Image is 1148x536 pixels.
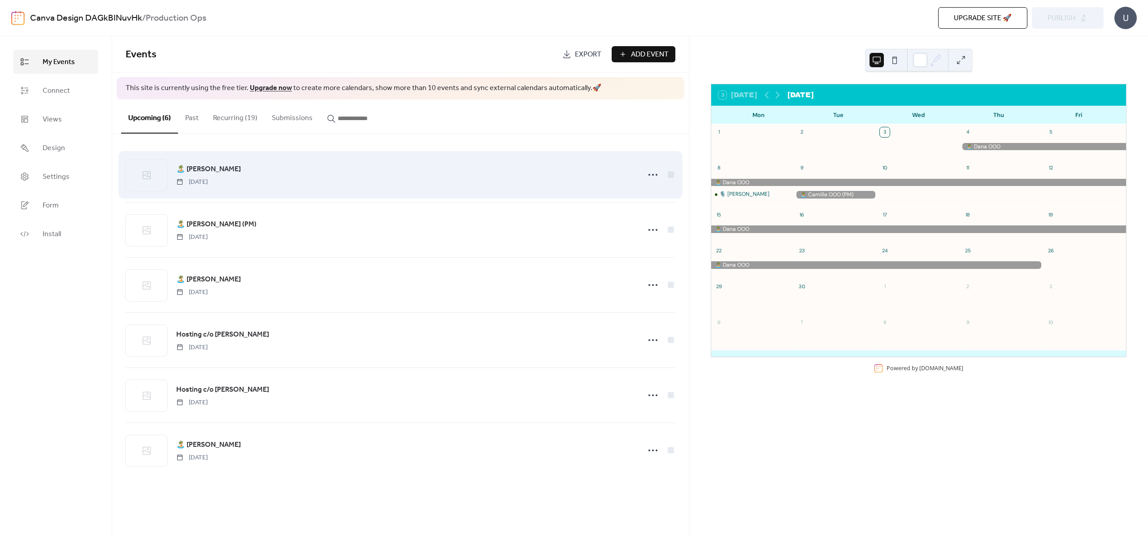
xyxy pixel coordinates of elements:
span: Form [43,200,59,211]
span: Export [575,49,601,60]
a: Views [13,107,98,131]
div: 19 [1046,210,1056,220]
button: Submissions [265,99,320,133]
div: 23 [797,246,807,255]
div: 4 [963,127,973,137]
span: [DATE] [176,177,208,187]
div: Wed [878,106,959,124]
div: 6 [714,317,724,327]
div: 10 [880,163,890,173]
div: 26 [1046,246,1056,255]
div: 3 [1046,281,1056,291]
span: Events [126,45,157,65]
div: 18 [963,210,973,220]
div: 24 [880,246,890,255]
a: Hosting c/o [PERSON_NAME] [176,329,269,341]
span: Hosting c/o [PERSON_NAME] [176,329,269,340]
button: Upgrade site 🚀 [938,7,1027,29]
div: 🎙️ Karla [711,191,794,198]
span: 🏝️ [PERSON_NAME] [176,274,241,285]
button: Recurring (19) [206,99,265,133]
button: Add Event [612,46,675,62]
a: Canva Design DAGkBINuvHk [30,10,142,27]
span: My Events [43,57,75,68]
div: 17 [880,210,890,220]
div: 29 [714,281,724,291]
button: Past [178,99,206,133]
a: Hosting c/o [PERSON_NAME] [176,384,269,396]
div: Tue [799,106,879,124]
div: 9 [797,163,807,173]
span: Views [43,114,62,125]
span: Connect [43,86,70,96]
div: 🏝️ Camille OOO (PM) [794,191,877,199]
span: Add Event [631,49,669,60]
a: Design [13,136,98,160]
div: 🏝️ Dana OOO [960,143,1126,151]
div: 30 [797,281,807,291]
span: 🏝️ [PERSON_NAME] [176,440,241,450]
div: 🏝️ Dana OOO [711,179,1126,186]
b: Production Ops [146,10,206,27]
img: logo [11,11,25,25]
span: This site is currently using the free tier. to create more calendars, show more than 10 events an... [126,83,601,93]
a: Upgrade now [250,81,292,95]
a: 🏝️ [PERSON_NAME] [176,164,241,175]
a: [DOMAIN_NAME] [919,364,963,372]
button: Upcoming (6) [121,99,178,134]
div: 11 [963,163,973,173]
div: Fri [1039,106,1119,124]
a: 🏝️ [PERSON_NAME] (PM) [176,219,257,230]
span: [DATE] [176,453,208,463]
div: 8 [880,317,890,327]
div: Mon [718,106,799,124]
a: Connect [13,78,98,103]
div: 12 [1046,163,1056,173]
div: 7 [797,317,807,327]
div: 5 [1046,127,1056,137]
a: Form [13,193,98,217]
div: 1 [880,281,890,291]
a: Export [556,46,608,62]
div: 22 [714,246,724,255]
div: 9 [963,317,973,327]
span: [DATE] [176,288,208,297]
div: 10 [1046,317,1056,327]
span: Hosting c/o [PERSON_NAME] [176,385,269,395]
span: [DATE] [176,233,208,242]
span: [DATE] [176,398,208,407]
a: Install [13,222,98,246]
a: 🏝️ [PERSON_NAME] [176,274,241,285]
div: Thu [959,106,1039,124]
a: My Events [13,50,98,74]
a: Settings [13,164,98,189]
div: 3 [880,127,890,137]
div: Powered by [887,364,963,372]
span: Design [43,143,65,154]
div: 1 [714,127,724,137]
span: Upgrade site 🚀 [954,13,1012,24]
div: [DATE] [787,90,813,100]
div: 16 [797,210,807,220]
span: Settings [43,172,70,182]
b: / [142,10,146,27]
div: 2 [963,281,973,291]
div: 🎙️ [PERSON_NAME] [719,191,770,198]
span: [DATE] [176,343,208,352]
div: 🏝️ Dana OOO [711,225,1126,233]
a: 🏝️ [PERSON_NAME] [176,439,241,451]
div: 15 [714,210,724,220]
div: 🏝️ Dana OOO [711,261,1043,269]
span: Install [43,229,61,240]
div: 2 [797,127,807,137]
div: 8 [714,163,724,173]
div: 25 [963,246,973,255]
div: U [1114,7,1137,29]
